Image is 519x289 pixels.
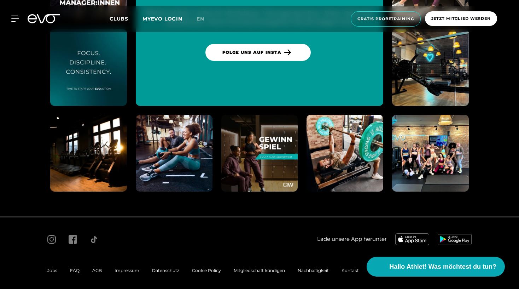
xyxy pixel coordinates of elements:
img: evofitness instagram [392,115,469,192]
span: Jetzt Mitglied werden [431,16,491,22]
a: Jobs [47,268,57,273]
a: Clubs [110,15,142,22]
a: en [197,15,213,23]
span: en [197,16,204,22]
img: evofitness app [438,234,472,244]
img: evofitness instagram [392,29,469,106]
a: Gratis Probetraining [349,11,423,27]
a: Mitgliedschaft kündigen [234,268,285,273]
a: Impressum [115,268,139,273]
img: evofitness instagram [307,115,383,192]
span: Clubs [110,16,128,22]
a: Jetzt Mitglied werden [423,11,499,27]
a: Folge uns auf Insta [205,44,310,61]
span: Hallo Athlet! Was möchtest du tun? [389,262,496,272]
span: Gratis Probetraining [357,16,414,22]
img: evofitness instagram [50,115,127,192]
a: Kontakt [342,268,359,273]
img: evofitness instagram [221,115,298,192]
span: Folge uns auf Insta [222,49,281,56]
a: Datenschutz [152,268,179,273]
img: evofitness instagram [136,115,212,192]
a: FAQ [70,268,80,273]
a: AGB [92,268,102,273]
button: Hallo Athlet! Was möchtest du tun? [367,257,505,277]
a: Nachhaltigkeit [298,268,329,273]
a: MYEVO LOGIN [142,16,182,22]
a: Cookie Policy [192,268,221,273]
img: evofitness instagram [50,29,127,106]
img: evofitness app [395,233,429,245]
span: Lade unsere App herunter [317,235,387,243]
